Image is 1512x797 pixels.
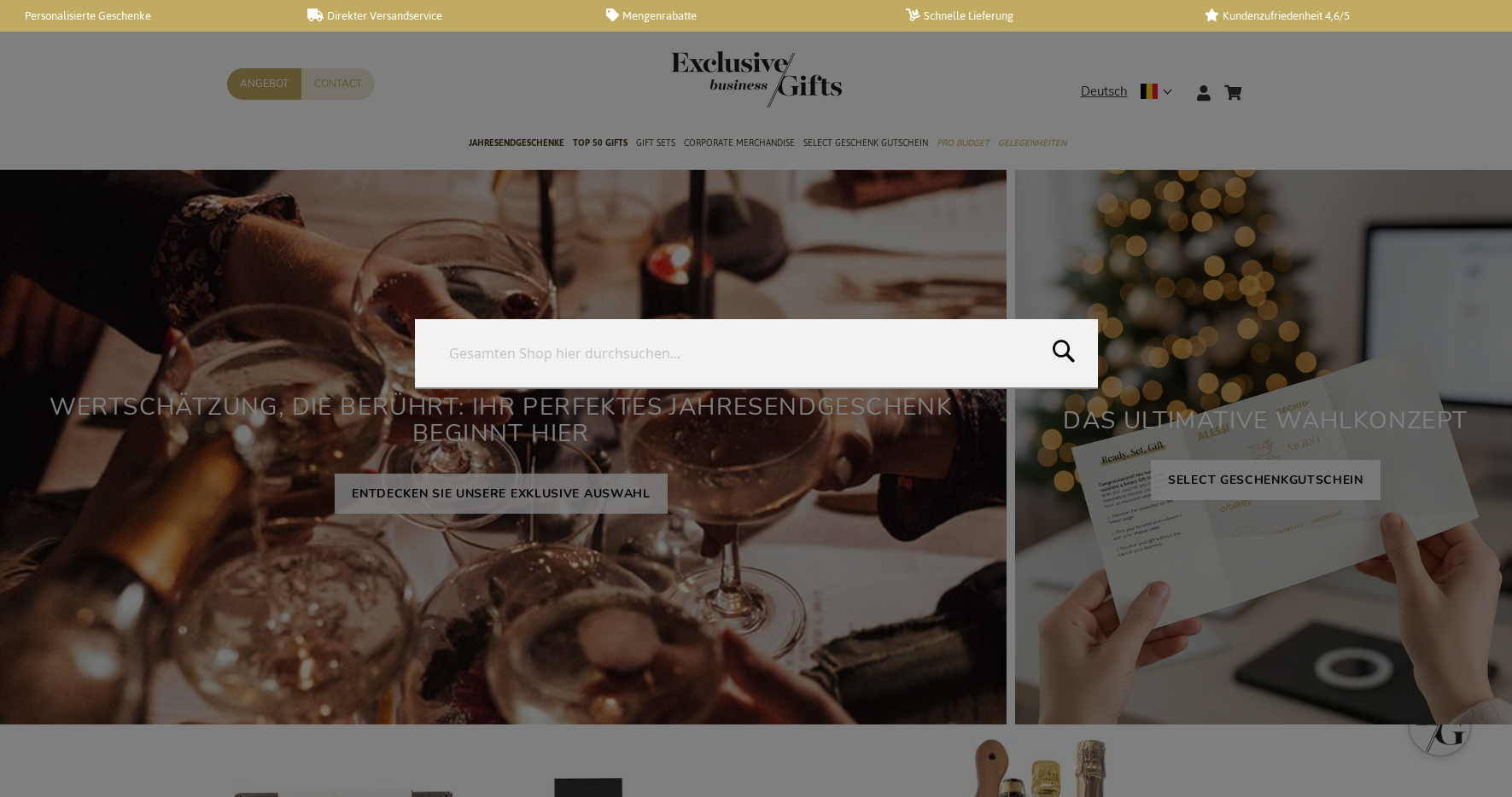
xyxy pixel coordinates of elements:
[415,319,1098,387] input: Gesamten Shop hier durchsuchen...
[307,9,579,23] a: Direkter Versandservice
[606,9,878,23] a: Mengenrabatte
[906,9,1177,23] a: Schnelle Lieferung
[9,9,280,23] a: Personalisierte Geschenke
[1205,9,1476,23] a: Kundenzufriedenheit 4,6/5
